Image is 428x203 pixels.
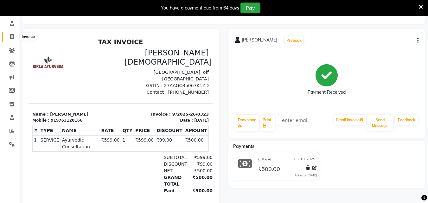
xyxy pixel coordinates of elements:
h2: TAX INVOICE [4,3,180,10]
div: Invoice [20,33,36,41]
button: Email Invoice [334,115,366,125]
p: Invoice : V/2025-26/0323 [96,76,181,82]
input: enter email [278,114,333,126]
div: ₹99.00 [158,125,184,132]
div: Added on [DATE] [295,173,317,178]
p: GSTIN : 27AAGCB5067K1ZD [96,47,181,54]
td: ₹500.00 [155,100,180,116]
button: Prebook [285,36,303,45]
th: QTY [93,90,105,100]
span: CASH [258,156,271,163]
a: Feedback [395,115,418,125]
td: SERVICE [10,100,32,116]
a: Download [235,115,259,131]
div: ₹599.00 [158,119,184,125]
div: You have a payment due from 64 days [161,5,239,11]
div: 919763120166 [22,82,54,88]
td: ₹599.00 [71,100,93,116]
p: Name : [PERSON_NAME] [4,76,88,82]
button: Pay [240,3,260,13]
div: Mobile : [4,82,21,88]
div: DISCOUNT [131,125,158,132]
th: NAME [32,90,71,100]
div: [DATE] [166,82,180,88]
h3: [PERSON_NAME][DEMOGRAPHIC_DATA] [96,13,181,31]
div: Date : [151,82,164,88]
p: [GEOGRAPHIC_DATA], off [GEOGRAPHIC_DATA] [96,34,181,47]
div: ₹500.00 [158,132,184,139]
a: Print [260,115,275,131]
button: Send Message [367,115,393,131]
th: DISCOUNT [126,90,155,100]
th: PRICE [105,90,127,100]
td: ₹99.00 [126,100,155,116]
td: 1 [93,100,105,116]
div: NET [131,132,158,139]
div: Paid [131,152,158,159]
p: Contact : [PHONE_NUMBER] [96,54,181,60]
td: ₹599.00 [105,100,127,116]
span: 03-10-2025 [294,156,315,163]
div: ₹500.00 [158,139,184,152]
span: ₹500.00 [258,165,280,174]
div: ₹500.00 [158,152,184,159]
span: Ayurvedic Consultation [34,101,70,115]
th: # [4,90,11,100]
td: 1 [4,100,11,116]
th: AMOUNT [155,90,180,100]
div: Payment Received [308,89,346,96]
div: SUBTOTAL [131,119,158,125]
div: GRAND TOTAL [131,139,158,152]
span: Payments [233,143,254,149]
th: TYPE [10,90,32,100]
span: [PERSON_NAME] [242,37,277,46]
th: RATE [71,90,93,100]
